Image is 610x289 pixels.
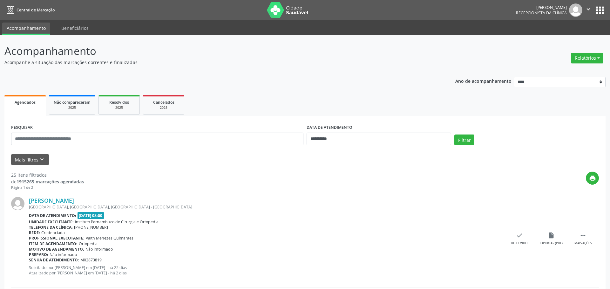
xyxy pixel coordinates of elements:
[109,100,129,105] span: Resolvidos
[455,77,512,85] p: Ano de acompanhamento
[516,232,523,239] i: check
[29,197,74,204] a: [PERSON_NAME]
[540,241,563,246] div: Exportar (PDF)
[103,105,135,110] div: 2025
[38,156,45,163] i: keyboard_arrow_down
[589,175,596,182] i: print
[548,232,555,239] i: insert_drive_file
[569,3,582,17] img: img
[594,5,606,16] button: apps
[579,232,586,239] i: 
[29,241,78,246] b: Item de agendamento:
[11,178,84,185] div: de
[148,105,180,110] div: 2025
[582,3,594,17] button: 
[79,241,98,246] span: Ortopedia
[85,246,113,252] span: Não informado
[571,53,603,63] button: Relatórios
[11,185,84,190] div: Página 1 de 2
[29,230,40,235] b: Rede:
[29,265,504,276] p: Solicitado por [PERSON_NAME] em [DATE] - há 22 dias Atualizado por [PERSON_NAME] em [DATE] - há 2...
[29,246,84,252] b: Motivo de agendamento:
[574,241,592,246] div: Mais ações
[29,225,73,230] b: Telefone da clínica:
[454,135,474,145] button: Filtrar
[41,230,65,235] span: Credenciada
[511,241,527,246] div: Resolvido
[586,172,599,185] button: print
[29,257,79,263] b: Senha de atendimento:
[11,123,33,133] label: PESQUISAR
[86,235,133,241] span: Valth Menezes Guimaraes
[307,123,352,133] label: DATA DE ATENDIMENTO
[11,154,49,165] button: Mais filtroskeyboard_arrow_down
[57,23,93,34] a: Beneficiários
[50,252,77,257] span: Não informado
[11,197,24,210] img: img
[74,225,108,230] span: [PHONE_NUMBER]
[516,5,567,10] div: [PERSON_NAME]
[585,6,592,13] i: 
[17,7,55,13] span: Central de Marcação
[29,252,48,257] b: Preparo:
[4,5,55,15] a: Central de Marcação
[4,59,425,66] p: Acompanhe a situação das marcações correntes e finalizadas
[80,257,102,263] span: M02873819
[29,219,74,225] b: Unidade executante:
[516,10,567,16] span: Recepcionista da clínica
[11,172,84,178] div: 25 itens filtrados
[75,219,159,225] span: Instituto Pernambuco de Cirurgia e Ortopedia
[153,100,174,105] span: Cancelados
[54,100,91,105] span: Não compareceram
[29,213,76,218] b: Data de atendimento:
[2,23,50,35] a: Acompanhamento
[29,204,504,210] div: [GEOGRAPHIC_DATA], [GEOGRAPHIC_DATA], [GEOGRAPHIC_DATA] - [GEOGRAPHIC_DATA]
[4,43,425,59] p: Acompanhamento
[29,235,85,241] b: Profissional executante:
[78,212,104,219] span: [DATE] 08:00
[15,100,36,105] span: Agendados
[54,105,91,110] div: 2025
[17,179,84,185] strong: 1915265 marcações agendadas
